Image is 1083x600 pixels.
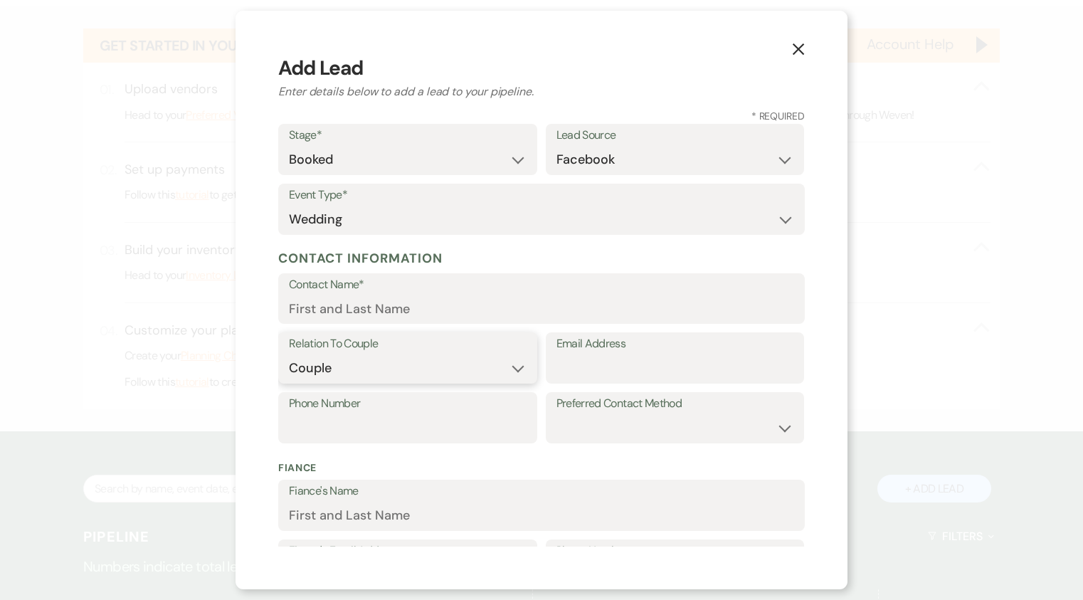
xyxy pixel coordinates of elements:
h3: * Required [278,109,805,124]
label: Event Type* [289,185,794,206]
label: Fiance's Name [289,481,794,502]
label: Relation To Couple [289,334,527,354]
h5: Contact Information [278,248,805,269]
p: Fiance [278,460,805,475]
label: Phone Number [289,394,527,414]
input: First and Last Name [289,295,794,322]
label: Lead Source [556,125,794,146]
h2: Enter details below to add a lead to your pipeline. [278,83,805,100]
input: First and Last Name [289,502,794,530]
label: Fiance's Email Address [289,541,527,562]
label: Stage* [289,125,527,146]
h3: Add Lead [278,53,805,83]
label: Email Address [556,334,794,354]
label: Contact Name* [289,275,794,295]
label: Phone Number [556,541,794,562]
label: Preferred Contact Method [556,394,794,414]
